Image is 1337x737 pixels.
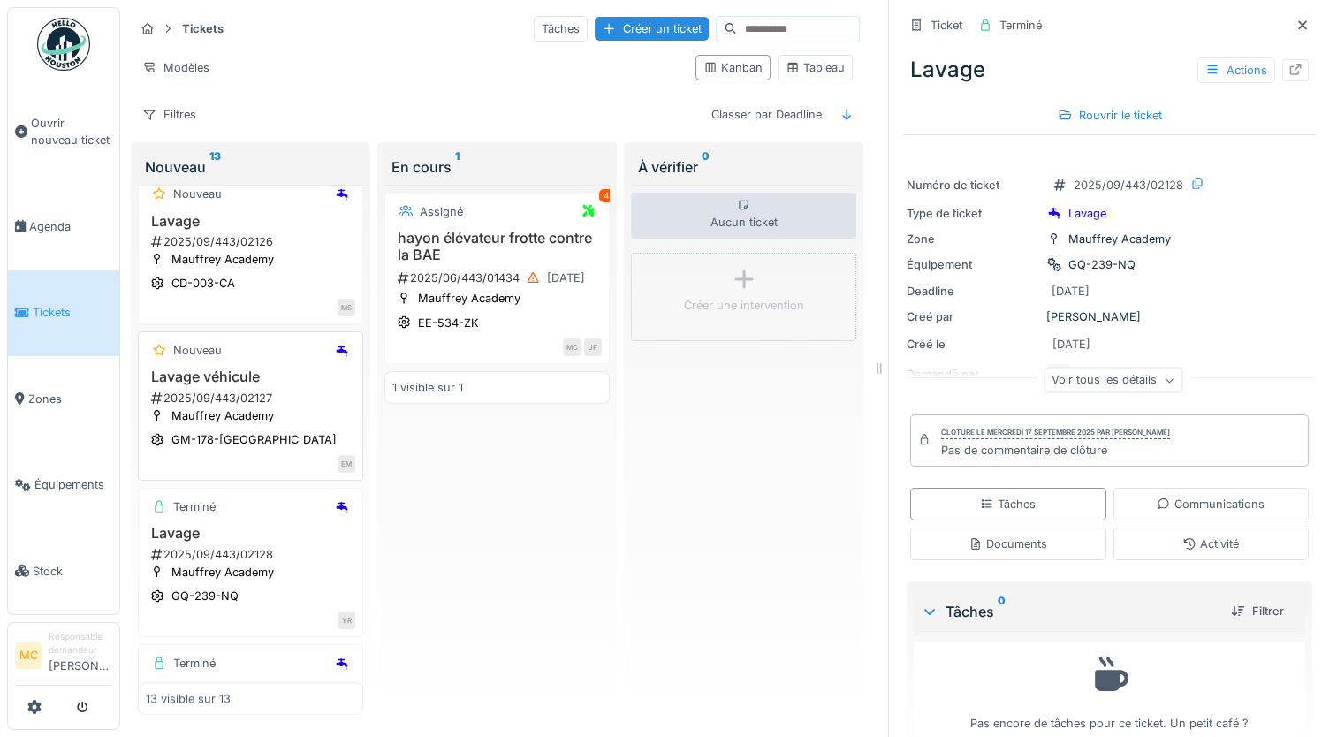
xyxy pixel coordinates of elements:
[396,267,602,289] div: 2025/06/443/01434
[15,642,42,669] li: MC
[49,630,112,657] div: Responsable demandeur
[33,304,112,321] span: Tickets
[149,390,355,406] div: 2025/09/443/02127
[584,338,602,356] div: JF
[8,356,119,442] a: Zones
[599,189,613,202] div: 4
[8,442,119,528] a: Équipements
[1052,336,1090,353] div: [DATE]
[921,601,1217,622] div: Tâches
[1051,103,1169,127] div: Rouvrir le ticket
[418,290,520,307] div: Mauffrey Academy
[1224,599,1291,623] div: Filtrer
[392,379,463,396] div: 1 visible sur 1
[392,230,602,263] h3: hayon élévateur frotte contre la BAE
[1182,536,1239,552] div: Activité
[33,563,112,580] span: Stock
[146,525,355,542] h3: Lavage
[209,156,221,178] sup: 13
[171,588,239,604] div: GQ-239-NQ
[595,17,709,41] div: Créer un ticket
[173,342,222,359] div: Nouveau
[941,427,1170,439] div: Clôturé le mercredi 17 septembre 2025 par [PERSON_NAME]
[907,308,1039,325] div: Créé par
[31,115,112,148] span: Ouvrir nouveau ticket
[1068,205,1106,222] div: Lavage
[941,442,1170,459] div: Pas de commentaire de clôture
[1068,256,1136,273] div: GQ-239-NQ
[134,102,204,127] div: Filtres
[149,233,355,250] div: 2025/09/443/02126
[980,496,1036,513] div: Tâches
[907,231,1039,247] div: Zone
[547,270,585,286] div: [DATE]
[925,650,1294,732] div: Pas encore de tâches pour ce ticket. Un petit café ?
[391,156,603,178] div: En cours
[28,391,112,407] span: Zones
[903,47,1316,93] div: Lavage
[455,156,460,178] sup: 1
[969,536,1047,552] div: Documents
[29,218,112,235] span: Agenda
[418,315,479,331] div: EE-534-ZK
[34,476,112,493] span: Équipements
[907,336,1039,353] div: Créé le
[1052,283,1090,300] div: [DATE]
[171,431,337,448] div: GM-178-[GEOGRAPHIC_DATA]
[171,564,274,581] div: Mauffrey Academy
[171,407,274,424] div: Mauffrey Academy
[173,186,222,202] div: Nouveau
[49,630,112,681] li: [PERSON_NAME]
[420,203,463,220] div: Assigné
[998,601,1006,622] sup: 0
[149,546,355,563] div: 2025/09/443/02128
[534,16,588,42] div: Tâches
[8,270,119,355] a: Tickets
[638,156,849,178] div: À vérifier
[338,455,355,473] div: EM
[931,17,962,34] div: Ticket
[1197,57,1275,83] div: Actions
[338,612,355,629] div: YR
[1157,496,1265,513] div: Communications
[171,275,235,292] div: CD-003-CA
[173,655,216,672] div: Terminé
[786,59,845,76] div: Tableau
[338,299,355,316] div: MS
[999,17,1042,34] div: Terminé
[563,338,581,356] div: MC
[8,528,119,613] a: Stock
[145,156,356,178] div: Nouveau
[134,55,217,80] div: Modèles
[1044,368,1182,393] div: Voir tous les détails
[907,205,1039,222] div: Type de ticket
[8,184,119,270] a: Agenda
[907,177,1039,194] div: Numéro de ticket
[146,690,231,707] div: 13 visible sur 13
[631,193,856,239] div: Aucun ticket
[15,630,112,686] a: MC Responsable demandeur[PERSON_NAME]
[1068,231,1171,247] div: Mauffrey Academy
[907,283,1039,300] div: Deadline
[146,213,355,230] h3: Lavage
[1074,177,1183,194] div: 2025/09/443/02128
[173,498,216,515] div: Terminé
[171,251,274,268] div: Mauffrey Academy
[907,308,1312,325] div: [PERSON_NAME]
[146,368,355,385] h3: Lavage véhicule
[703,59,763,76] div: Kanban
[37,18,90,71] img: Badge_color-CXgf-gQk.svg
[703,102,830,127] div: Classer par Deadline
[907,256,1039,273] div: Équipement
[684,297,804,314] div: Créer une intervention
[702,156,710,178] sup: 0
[175,20,231,37] strong: Tickets
[8,80,119,184] a: Ouvrir nouveau ticket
